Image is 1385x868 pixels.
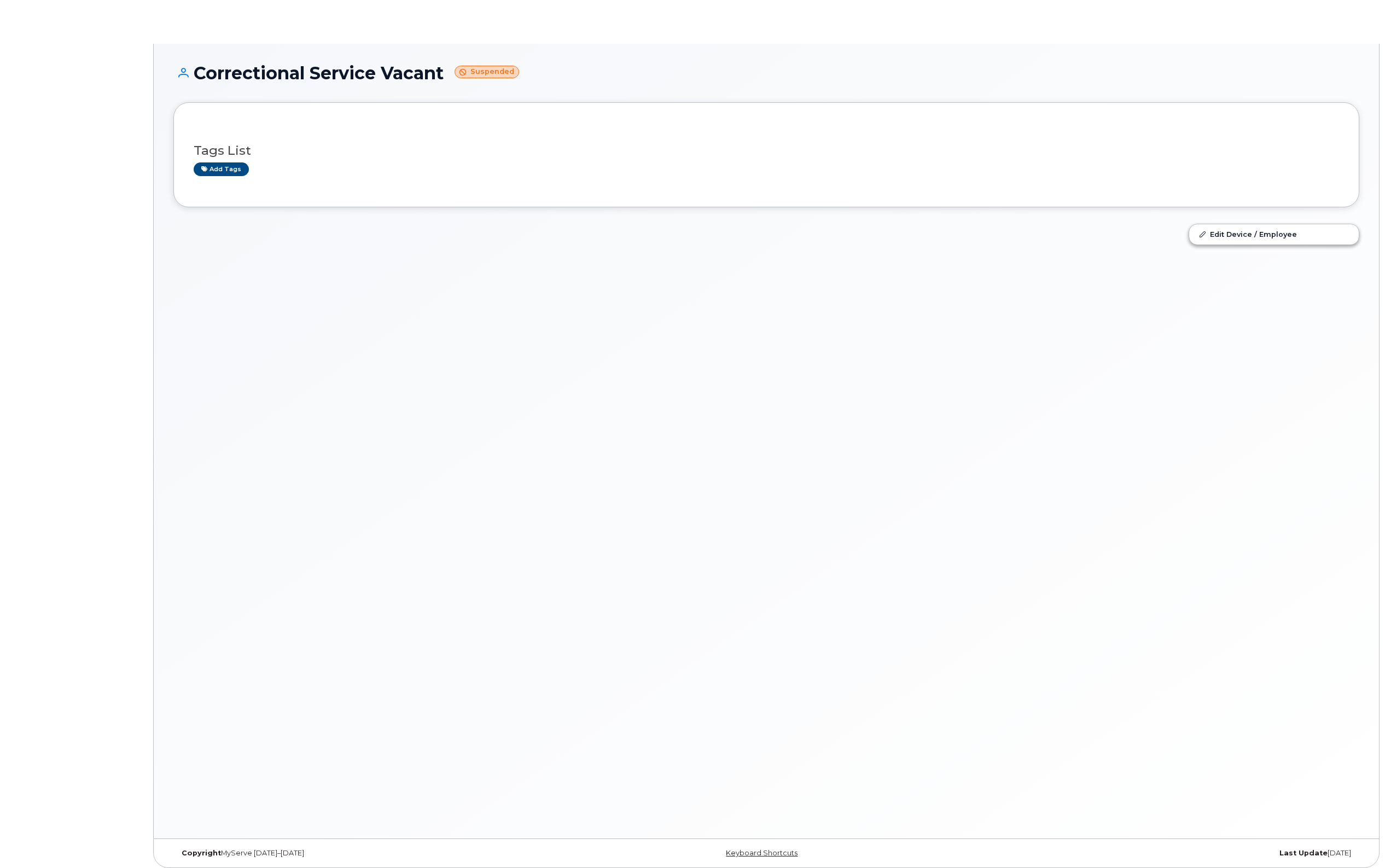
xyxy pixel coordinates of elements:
strong: Copyright [182,849,221,857]
small: Suspended [455,66,519,78]
strong: Last Update [1279,849,1328,857]
a: Edit Device / Employee [1189,224,1359,244]
a: Keyboard Shortcuts [726,849,798,857]
div: [DATE] [964,849,1359,858]
h3: Tags List [194,144,1339,158]
a: Add tags [194,162,249,176]
div: MyServe [DATE]–[DATE] [173,849,569,858]
h1: Correctional Service Vacant [173,63,1359,83]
